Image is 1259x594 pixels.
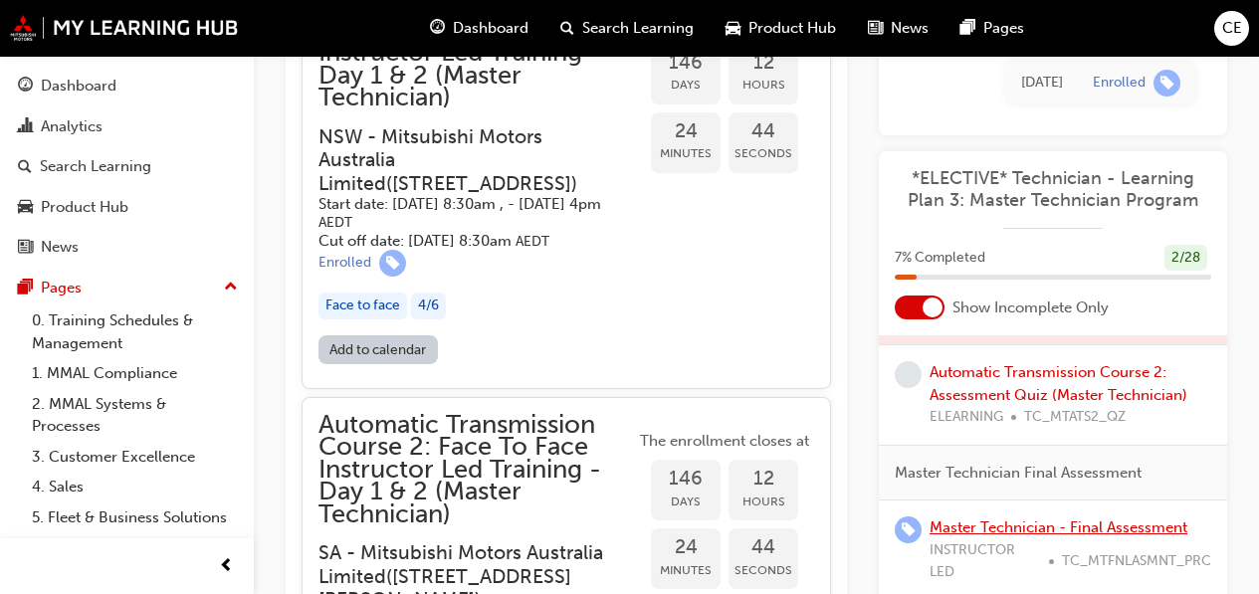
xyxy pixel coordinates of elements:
span: car-icon [18,199,33,217]
span: learningRecordVerb_ENROLL-icon [379,250,406,277]
div: Enrolled [318,254,371,273]
a: 3. Customer Excellence [24,442,246,473]
span: Dashboard [453,17,528,40]
span: Hours [729,74,798,97]
button: DashboardAnalyticsSearch LearningProduct HubNews [8,64,246,270]
span: guage-icon [18,78,33,96]
span: 44 [729,120,798,143]
span: Hours [729,491,798,513]
div: Pages [41,277,82,299]
span: 7 % Completed [895,246,985,269]
div: Search Learning [40,155,151,178]
span: Seconds [729,559,798,582]
span: learningRecordVerb_NONE-icon [895,361,922,388]
span: learningRecordVerb_ENROLL-icon [1154,69,1180,96]
span: guage-icon [430,16,445,41]
span: ELEARNING [930,406,1003,429]
span: CE [1222,17,1242,40]
a: news-iconNews [852,8,944,49]
span: news-icon [18,239,33,257]
a: car-iconProduct Hub [710,8,852,49]
span: News [891,17,929,40]
span: Show Incomplete Only [952,296,1109,318]
span: Days [651,491,721,513]
span: car-icon [726,16,740,41]
a: guage-iconDashboard [414,8,544,49]
span: 44 [729,536,798,559]
span: TC_MTFNLASMNT_PRC [1062,549,1211,572]
a: Master Technician - Final Assessment [930,518,1187,536]
a: *ELECTIVE* Technician - Learning Plan 3: Master Technician Program [895,166,1211,211]
a: 5. Fleet & Business Solutions [24,502,246,533]
a: search-iconSearch Learning [544,8,710,49]
span: prev-icon [219,554,234,579]
a: Analytics [8,108,246,145]
span: chart-icon [18,118,33,136]
a: Search Learning [8,148,246,185]
span: Australian Eastern Daylight Time AEDT [516,233,549,250]
a: 1. MMAL Compliance [24,358,246,389]
button: CE [1214,11,1249,46]
span: Master Technician Final Assessment [895,461,1142,484]
span: pages-icon [960,16,975,41]
span: Seconds [729,142,798,165]
a: pages-iconPages [944,8,1040,49]
a: News [8,229,246,266]
span: pages-icon [18,280,33,297]
div: Enrolled [1093,73,1146,92]
span: TC_MTATS2_QZ [1024,406,1126,429]
h3: NSW - Mitsubishi Motors Australia Limited ( [STREET_ADDRESS] ) [318,125,603,195]
div: Analytics [41,115,103,138]
img: mmal [10,15,239,41]
a: 4. Sales [24,472,246,502]
span: Automatic Transmission Course 2: Face To Face Instructor Led Training - Day 1 & 2 (Master Technic... [318,414,635,526]
span: Pages [983,17,1024,40]
span: 12 [729,52,798,75]
div: Product Hub [41,196,128,219]
span: 146 [651,52,721,75]
a: Dashboard [8,68,246,104]
a: Product Hub [8,189,246,226]
div: Face to face [318,293,407,319]
button: Pages [8,270,246,306]
a: 6. Parts & Accessories [24,532,246,563]
span: search-icon [560,16,574,41]
div: 2 / 28 [1164,244,1207,271]
span: Product Hub [748,17,836,40]
span: news-icon [868,16,883,41]
span: 12 [729,468,798,491]
span: INSTRUCTOR LED [930,538,1041,583]
span: 24 [651,536,721,559]
span: Minutes [651,142,721,165]
a: Automatic Transmission Course 2: Assessment Quiz (Master Technician) [930,363,1187,404]
a: 0. Training Schedules & Management [24,305,246,358]
span: Minutes [651,559,721,582]
span: 146 [651,468,721,491]
div: Dashboard [41,75,116,98]
span: 24 [651,120,721,143]
span: search-icon [18,158,32,176]
div: 4 / 6 [411,293,446,319]
span: up-icon [224,275,238,300]
span: The enrollment closes at [635,430,814,453]
span: Australian Eastern Daylight Time AEDT [318,214,352,231]
h5: Start date: [DATE] 8:30am , - [DATE] 4pm [318,195,603,232]
h5: Cut off date: [DATE] 8:30am [318,232,603,251]
span: learningRecordVerb_ENROLL-icon [895,516,922,543]
span: Days [651,74,721,97]
span: Search Learning [582,17,694,40]
div: Wed Jul 16 2025 14:22:36 GMT+1000 (Australian Eastern Standard Time) [1021,71,1063,94]
a: Add to calendar [318,335,438,364]
div: News [41,236,79,259]
a: 2. MMAL Systems & Processes [24,389,246,442]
